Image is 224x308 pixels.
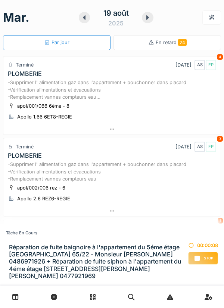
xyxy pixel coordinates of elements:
[6,230,188,236] div: Tâche en cours
[217,136,223,142] div: 3
[9,244,188,280] h3: Réparation de fuite baignoire à l'appartement du 5éme étage [GEOGRAPHIC_DATA] 65/22 - Monsieur [P...
[175,142,216,152] div: [DATE]
[206,60,216,70] div: FP
[16,61,34,68] div: Terminé
[206,142,216,152] div: FP
[195,60,205,70] div: AS
[8,161,216,182] div: -Supprimer l' alimentation gaz dans l'appartement + bouchonner dans placard -Vérification aliment...
[204,256,213,261] span: Stop
[146,223,216,237] div: [DATE]
[17,195,70,202] div: Apollo 2.6 REZ6-REGIE
[178,39,187,46] span: 24
[217,54,223,60] div: 4
[3,10,29,25] h1: mar.
[218,218,223,224] div: 1
[16,143,34,150] div: Terminé
[17,113,72,120] div: Apollo 1.66 6ET8-REGIE
[188,242,218,249] div: 00:00:08
[44,39,69,46] div: Par jour
[103,7,129,19] div: 19 août
[108,19,124,28] div: 2025
[17,102,69,110] div: apol/001/066 6ème - 8
[8,152,42,159] div: PLOMBERIE
[156,40,187,45] span: En retard
[8,79,216,101] div: -Supprimer l' alimentation gaz dans l'appartement + bouchonner dans placard -Vérification aliment...
[175,60,216,70] div: [DATE]
[195,142,205,152] div: AS
[17,184,65,191] div: apol/002/006 rez - 6
[8,70,42,77] div: PLOMBERIE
